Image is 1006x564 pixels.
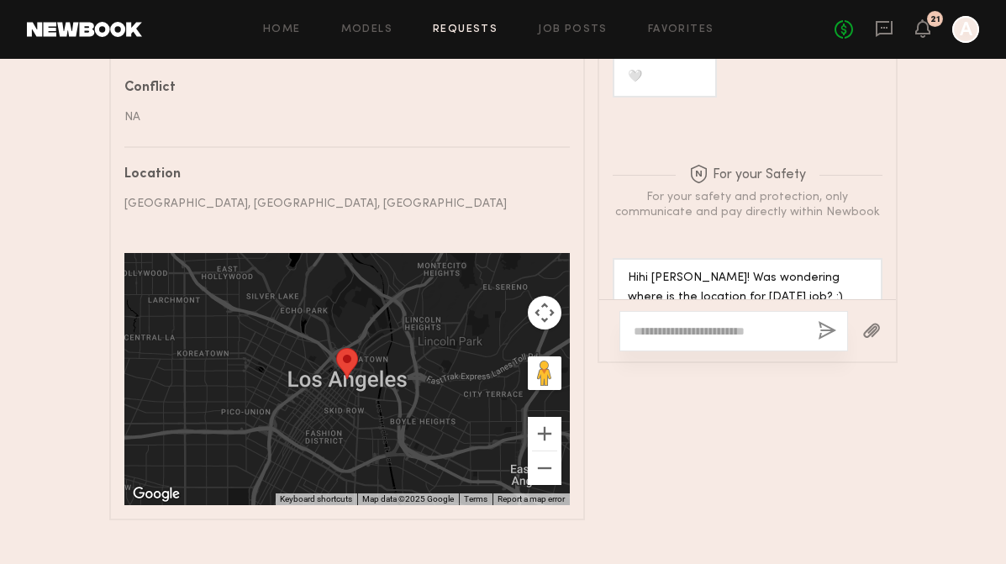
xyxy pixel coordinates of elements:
[689,165,806,186] span: For your Safety
[528,296,561,329] button: Map camera controls
[124,108,557,126] div: NA
[930,15,940,24] div: 21
[628,269,867,308] div: Hihi [PERSON_NAME]! Was wondering where is the location for [DATE] job? :)
[124,168,557,182] div: Location
[648,24,714,35] a: Favorites
[129,483,184,505] img: Google
[613,190,882,220] div: For your safety and protection, only communicate and pay directly within Newbook
[263,24,301,35] a: Home
[124,82,557,95] div: Conflict
[628,68,702,87] div: 🤍
[528,451,561,485] button: Zoom out
[433,24,498,35] a: Requests
[280,493,352,505] button: Keyboard shortcuts
[362,494,454,503] span: Map data ©2025 Google
[528,356,561,390] button: Drag Pegman onto the map to open Street View
[538,24,608,35] a: Job Posts
[129,483,184,505] a: Open this area in Google Maps (opens a new window)
[464,494,487,503] a: Terms
[124,195,557,213] div: [GEOGRAPHIC_DATA], [GEOGRAPHIC_DATA], [GEOGRAPHIC_DATA]
[952,16,979,43] a: A
[498,494,565,503] a: Report a map error
[341,24,392,35] a: Models
[528,417,561,451] button: Zoom in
